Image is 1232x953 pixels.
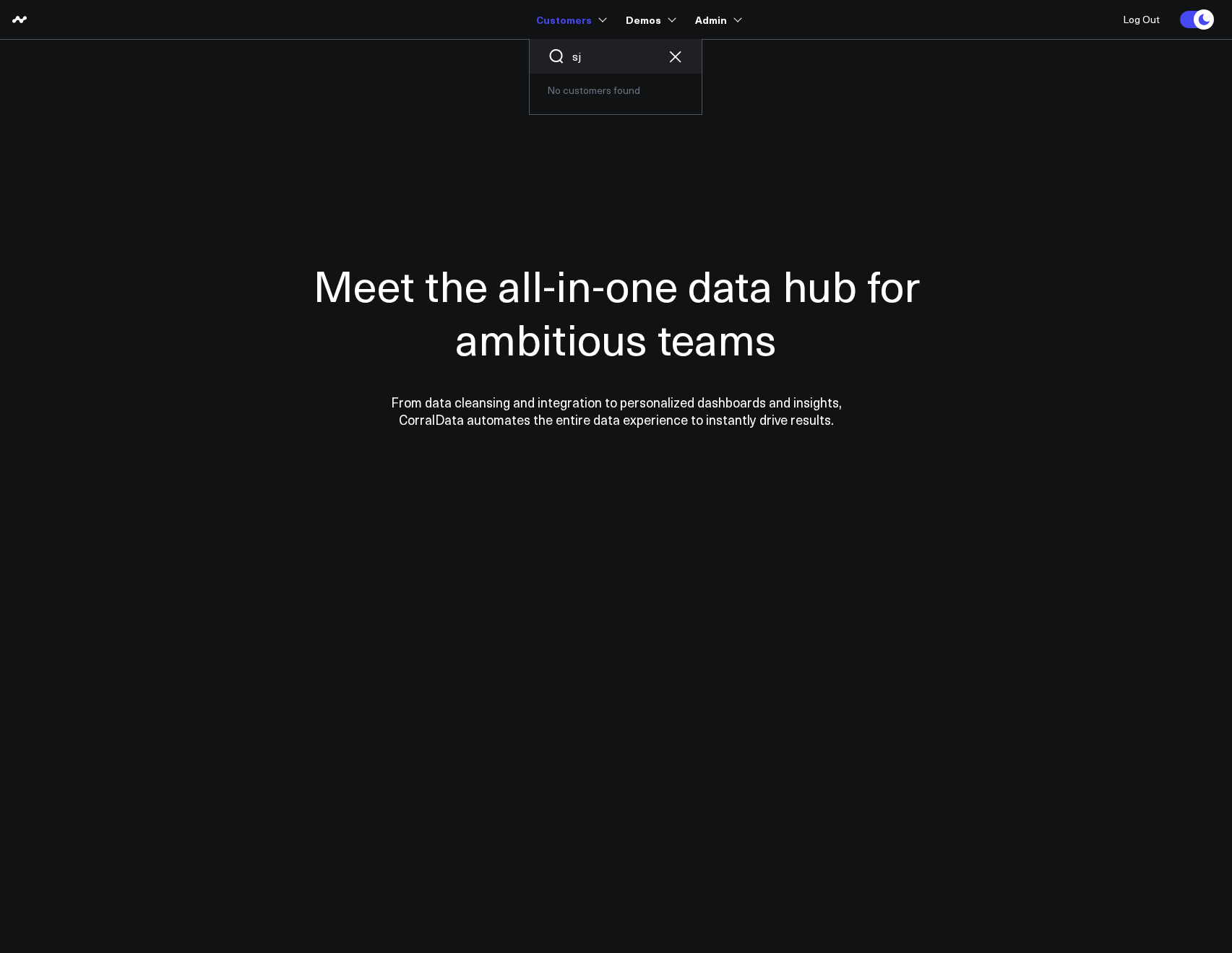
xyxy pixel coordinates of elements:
[572,48,659,64] input: Search customers input
[530,74,702,107] div: No customers found
[360,394,873,428] p: From data cleansing and integration to personalized dashboards and insights, CorralData automates...
[548,48,565,65] button: Search customers button
[262,258,970,365] h1: Meet the all-in-one data hub for ambitious teams
[536,7,604,33] a: Customers
[666,48,684,65] button: Clear search
[626,7,673,33] a: Demos
[695,7,739,33] a: Admin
